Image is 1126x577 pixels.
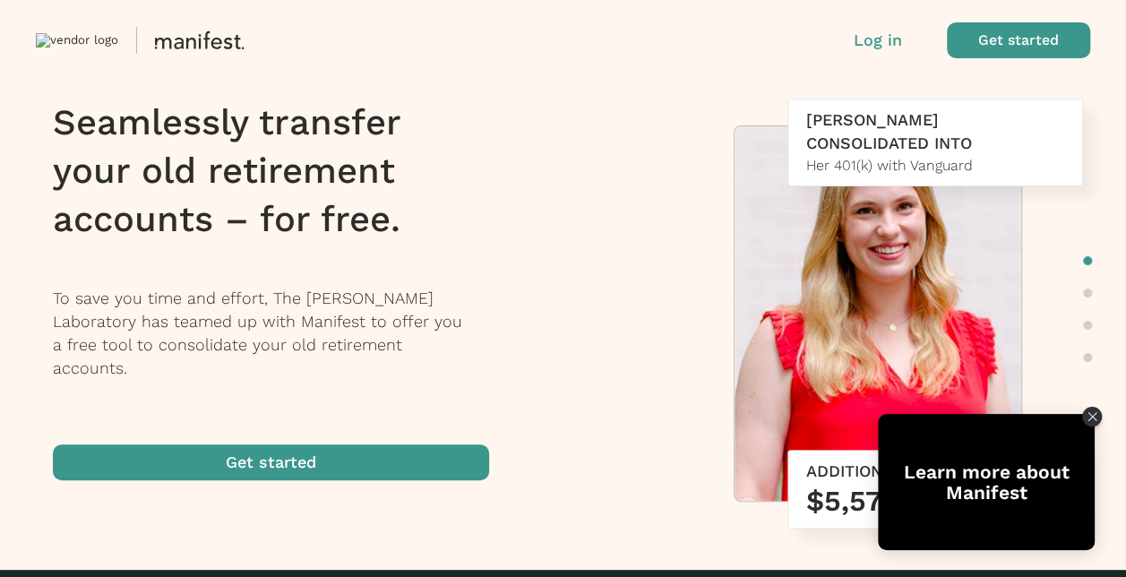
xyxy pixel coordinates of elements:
button: Log in [854,29,902,52]
div: ADDITIONAL SAVINGS* [806,460,1064,483]
img: Meredith [735,126,1021,510]
h1: Seamlessly transfer your old retirement accounts – for free. [53,99,512,244]
img: vendor logo [36,33,118,47]
div: Open Tolstoy widget [878,414,1095,550]
button: Get started [947,22,1090,58]
div: Open Tolstoy [878,414,1095,550]
div: Her 401(k) with Vanguard [806,155,1064,177]
div: Close Tolstoy widget [1082,407,1102,426]
div: [PERSON_NAME] CONSOLIDATED INTO [806,108,1064,155]
p: To save you time and effort, The [PERSON_NAME] Laboratory has teamed up with Manifest to offer yo... [53,287,512,380]
button: vendor logo [36,22,573,58]
h3: $5,574 [806,483,1064,519]
div: Tolstoy bubble widget [878,414,1095,550]
div: Learn more about Manifest [878,461,1095,503]
button: Get started [53,444,489,480]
